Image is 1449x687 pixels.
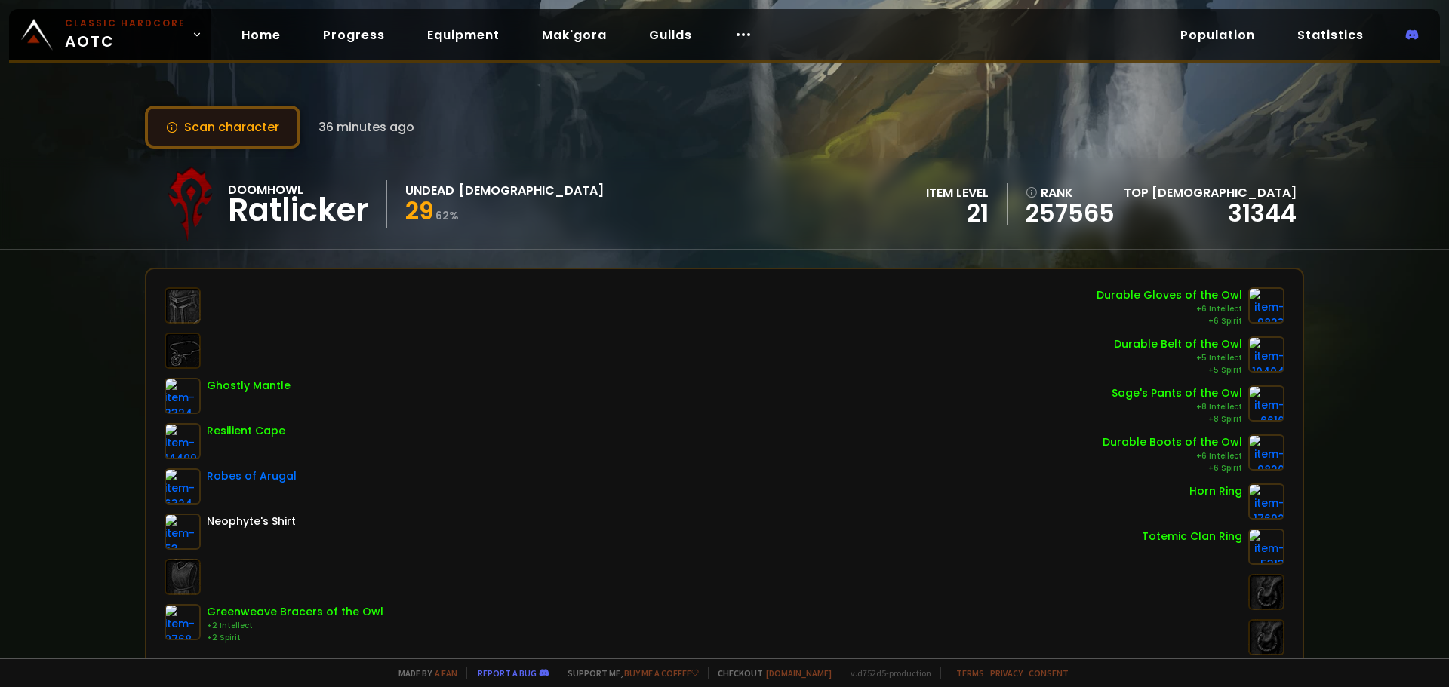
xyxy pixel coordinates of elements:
div: +6 Intellect [1103,450,1242,462]
div: +6 Spirit [1103,462,1242,474]
a: [DOMAIN_NAME] [766,667,832,679]
div: +6 Intellect [1097,303,1242,315]
div: Ghostly Mantle [207,378,291,394]
img: item-9820 [1248,434,1284,471]
div: Durable Boots of the Owl [1103,434,1242,450]
div: Doomhowl [228,180,368,199]
a: Statistics [1285,20,1376,51]
span: [DEMOGRAPHIC_DATA] [1152,184,1297,201]
span: AOTC [65,17,186,53]
img: item-14400 [165,423,201,459]
div: item level [926,183,989,202]
span: 36 minutes ago [318,118,414,136]
div: Horn Ring [1189,483,1242,499]
img: item-6616 [1248,385,1284,422]
div: Sage's Pants of the Owl [1112,385,1242,401]
div: +6 Spirit [1097,315,1242,327]
div: [DEMOGRAPHIC_DATA] [459,181,604,200]
img: item-17692 [1248,483,1284,520]
span: v. d752d5 - production [841,667,931,679]
a: Privacy [990,667,1023,679]
a: 31344 [1228,196,1297,230]
span: 29 [405,194,434,228]
a: Classic HardcoreAOTC [9,9,211,60]
img: item-3324 [165,378,201,414]
div: Top [1124,183,1297,202]
div: Undead [405,181,454,200]
a: Guilds [637,20,704,51]
button: Scan character [145,106,300,149]
div: +2 Spirit [207,632,383,644]
span: Checkout [708,667,832,679]
div: +5 Spirit [1114,364,1242,376]
img: item-9823 [1248,287,1284,324]
img: item-9768 [165,604,201,640]
div: Greenweave Bracers of the Owl [207,604,383,620]
div: Durable Belt of the Owl [1114,336,1242,352]
div: Neophyte's Shirt [207,514,296,529]
a: Population [1168,20,1267,51]
a: Equipment [415,20,512,51]
div: +8 Spirit [1112,413,1242,425]
div: Totemic Clan Ring [1142,529,1242,544]
a: a fan [435,667,457,679]
div: rank [1026,183,1115,202]
small: Classic Hardcore [65,17,186,30]
a: Progress [311,20,397,51]
div: +8 Intellect [1112,401,1242,413]
div: Durable Gloves of the Owl [1097,287,1242,303]
img: item-5313 [1248,529,1284,565]
div: Robes of Arugal [207,468,297,484]
div: 21 [926,202,989,225]
div: Ratlicker [228,199,368,222]
span: Support me, [558,667,699,679]
a: Buy me a coffee [624,667,699,679]
div: +2 Intellect [207,620,383,632]
div: Resilient Cape [207,423,285,439]
div: +5 Intellect [1114,352,1242,364]
a: 257565 [1026,202,1115,225]
a: Consent [1029,667,1069,679]
small: 62 % [435,208,459,223]
span: Made by [389,667,457,679]
a: Report a bug [478,667,537,679]
a: Home [229,20,293,51]
a: Terms [956,667,984,679]
img: item-53 [165,514,201,550]
a: Mak'gora [530,20,619,51]
img: item-6324 [165,468,201,505]
img: item-10404 [1248,336,1284,373]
